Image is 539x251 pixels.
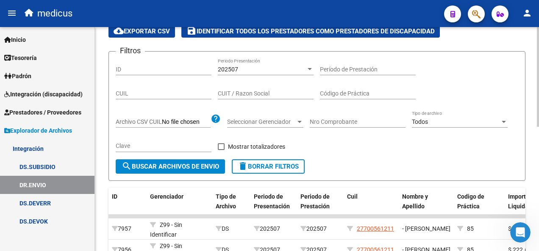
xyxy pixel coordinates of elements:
span: medicus [37,4,72,23]
div: 202507 [254,224,294,234]
mat-icon: person [522,8,532,18]
span: Seleccionar Gerenciador [227,118,296,125]
span: Integración (discapacidad) [4,90,83,99]
span: ID [112,193,117,200]
div: 7957 [112,224,143,234]
span: Archivo CSV CUIL [116,118,162,125]
span: Cuil [347,193,358,200]
datatable-header-cell: ID [108,188,147,216]
span: Tesorería [4,53,37,63]
button: Borrar Filtros [232,159,305,174]
iframe: Intercom live chat [510,222,531,243]
datatable-header-cell: Gerenciador [147,188,212,216]
div: DS [216,224,247,234]
button: Identificar todos los Prestadores como Prestadores de Discapacidad [181,25,440,38]
datatable-header-cell: Periodo de Presentación [250,188,297,216]
h3: Filtros [116,45,145,57]
span: - [PERSON_NAME] [402,225,450,232]
span: Padrón [4,71,31,81]
mat-icon: delete [238,161,248,171]
span: Buscar Archivos de Envio [122,163,219,170]
datatable-header-cell: Cuil [344,188,399,216]
span: Nombre y Apellido [402,193,428,210]
mat-icon: cloud_download [114,26,124,36]
span: $ 0,00 [508,225,524,232]
button: Buscar Archivos de Envio [116,159,225,174]
span: Todos [412,118,428,125]
span: Borrar Filtros [238,163,299,170]
span: Tipo de Archivo [216,193,236,210]
span: Codigo de Práctica [457,193,484,210]
datatable-header-cell: Codigo de Práctica [454,188,505,216]
span: 27700561211 [357,225,394,232]
span: Prestadores / Proveedores [4,108,81,117]
span: Periodo de Prestación [300,193,330,210]
span: Z99 - Sin Identificar [150,221,182,238]
button: Exportar CSV [108,25,175,38]
span: Exportar CSV [114,27,170,35]
datatable-header-cell: Periodo de Prestación [297,188,344,216]
span: Importe Liquidado [508,193,535,210]
span: Identificar todos los Prestadores como Prestadores de Discapacidad [186,27,435,35]
mat-icon: menu [7,8,17,18]
span: Inicio [4,35,26,44]
datatable-header-cell: Nombre y Apellido [399,188,454,216]
div: 202507 [300,224,340,234]
input: Archivo CSV CUIL [162,118,211,126]
span: 85 [467,225,474,232]
mat-icon: help [211,114,221,124]
span: Mostrar totalizadores [228,142,285,152]
span: 202507 [218,66,238,73]
datatable-header-cell: Tipo de Archivo [212,188,250,216]
mat-icon: search [122,161,132,171]
span: Gerenciador [150,193,183,200]
span: Periodo de Presentación [254,193,290,210]
span: Explorador de Archivos [4,126,72,135]
mat-icon: save [186,26,197,36]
